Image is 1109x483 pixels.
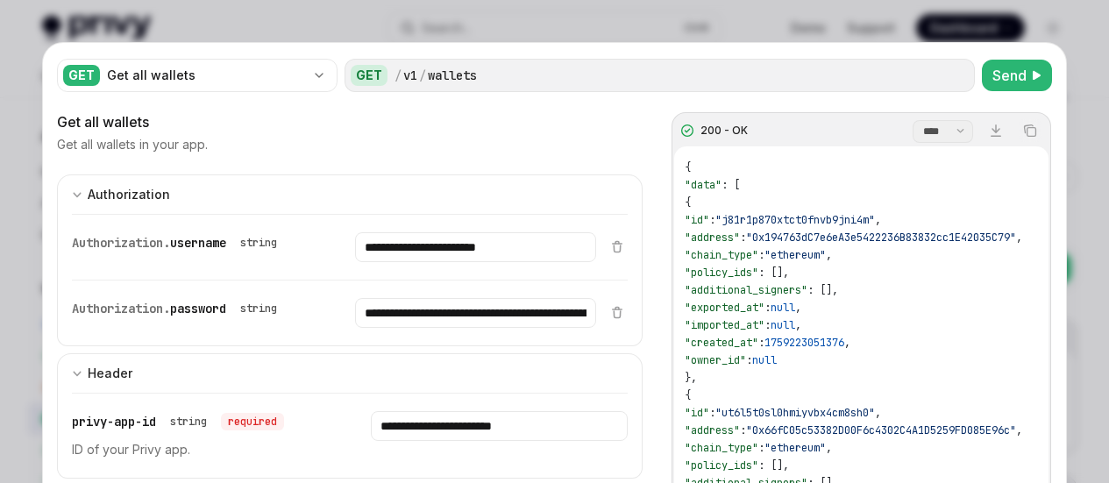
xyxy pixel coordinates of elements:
span: , [1016,231,1022,245]
span: password [170,301,226,316]
span: username [170,235,226,251]
span: "id" [685,213,709,227]
span: : [764,301,771,315]
span: "id" [685,406,709,420]
button: GETGet all wallets [57,57,338,94]
span: { [685,388,691,402]
span: null [771,301,795,315]
input: Enter username [355,232,596,262]
span: : [758,336,764,350]
div: / [419,67,426,84]
span: "policy_ids" [685,266,758,280]
span: "0x66fC05c53382D00F6c4302C4A1D5259FD085E96c" [746,423,1016,437]
span: "owner_id" [685,353,746,367]
button: Copy the contents from the code block [1019,119,1041,142]
span: Authorization. [72,301,170,316]
span: : [746,353,752,367]
span: , [875,406,881,420]
div: Authorization [88,184,170,205]
span: "ut6l5t0sl0hmiyvbx4cm8sh0" [715,406,875,420]
span: : [740,423,746,437]
span: : [758,248,764,262]
button: Expand input section [57,353,643,393]
span: "address" [685,231,740,245]
span: : [758,441,764,455]
div: Authorization.password [72,298,284,319]
span: "policy_ids" [685,458,758,472]
span: { [685,195,691,210]
input: Enter privy-app-id [371,411,628,441]
span: "chain_type" [685,441,758,455]
span: , [844,336,850,350]
span: }, [685,371,697,385]
span: , [795,301,801,315]
span: : [764,318,771,332]
span: , [795,318,801,332]
div: / [395,67,402,84]
span: Send [992,65,1027,86]
span: : [], [758,266,789,280]
p: Get all wallets in your app. [57,136,208,153]
span: "chain_type" [685,248,758,262]
span: , [826,248,832,262]
div: v1 [403,67,417,84]
span: "created_at" [685,336,758,350]
button: Expand input section [57,174,643,214]
div: privy-app-id [72,411,284,432]
div: required [221,413,284,430]
p: ID of your Privy app. [72,439,329,460]
span: , [875,213,881,227]
span: "j81r1p870xtct0fnvb9jni4m" [715,213,875,227]
span: : [709,406,715,420]
span: : [], [758,458,789,472]
span: null [752,353,777,367]
span: , [1016,423,1022,437]
span: { [685,160,691,174]
span: : [ [722,178,740,192]
span: : [709,213,715,227]
span: "imported_at" [685,318,764,332]
div: Header [88,363,132,384]
div: Get all wallets [57,111,643,132]
span: "data" [685,178,722,192]
button: Delete item [607,305,628,319]
div: Get all wallets [107,67,305,84]
button: Send [982,60,1052,91]
input: Enter password [355,298,596,328]
span: , [826,441,832,455]
span: : [740,231,746,245]
span: "0x194763dC7e6eA3e5422236B83832cc1E42035C79" [746,231,1016,245]
span: "address" [685,423,740,437]
span: null [771,318,795,332]
span: "ethereum" [764,441,826,455]
span: Authorization. [72,235,170,251]
span: "exported_at" [685,301,764,315]
button: Delete item [607,239,628,253]
span: 1759223051376 [764,336,844,350]
span: "ethereum" [764,248,826,262]
span: privy-app-id [72,414,156,430]
div: GET [351,65,387,86]
span: "additional_signers" [685,283,807,297]
div: Authorization.username [72,232,284,253]
div: wallets [428,67,477,84]
span: : [], [807,283,838,297]
div: GET [63,65,100,86]
div: 200 - OK [700,124,748,138]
